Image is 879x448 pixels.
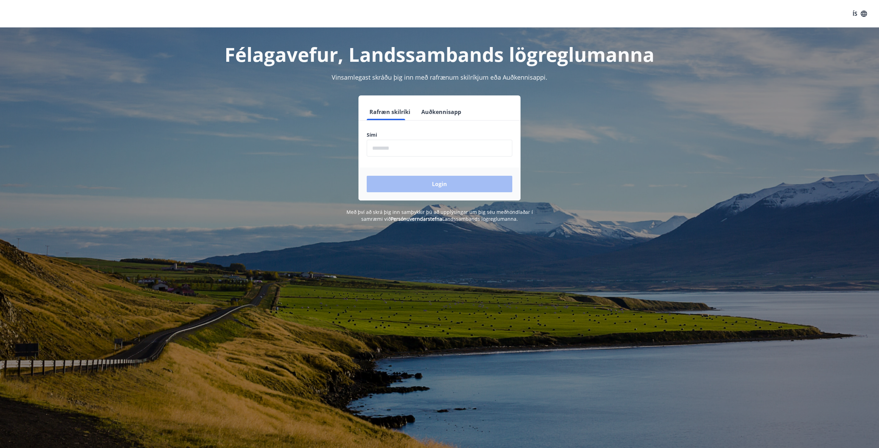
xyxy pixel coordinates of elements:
[201,41,678,67] h1: Félagavefur, Landssambands lögreglumanna
[391,216,442,222] a: Persónuverndarstefna
[346,209,533,222] span: Með því að skrá þig inn samþykkir þú að upplýsingar um þig séu meðhöndlaðar í samræmi við Landssa...
[367,131,512,138] label: Sími
[419,104,464,120] button: Auðkennisapp
[367,104,413,120] button: Rafræn skilríki
[849,8,871,20] button: ÍS
[332,73,547,81] span: Vinsamlegast skráðu þig inn með rafrænum skilríkjum eða Auðkennisappi.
